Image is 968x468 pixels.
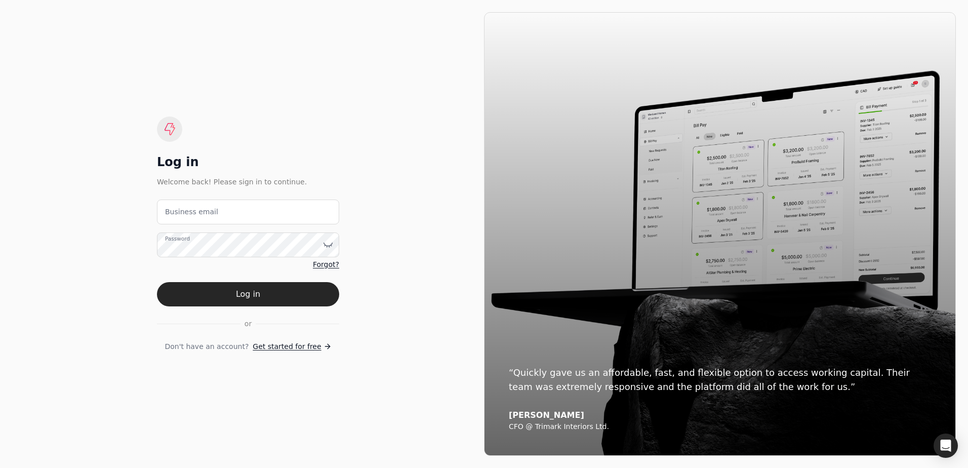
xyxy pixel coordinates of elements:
[509,366,931,394] div: “Quickly gave us an affordable, fast, and flexible option to access working capital. Their team w...
[157,154,339,170] div: Log in
[165,341,249,352] span: Don't have an account?
[165,235,190,243] label: Password
[253,341,321,352] span: Get started for free
[253,341,331,352] a: Get started for free
[509,422,931,432] div: CFO @ Trimark Interiors Ltd.
[245,319,252,329] span: or
[157,282,339,306] button: Log in
[157,176,339,187] div: Welcome back! Please sign in to continue.
[509,410,931,420] div: [PERSON_NAME]
[165,207,218,217] label: Business email
[313,259,339,270] a: Forgot?
[934,434,958,458] div: Open Intercom Messenger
